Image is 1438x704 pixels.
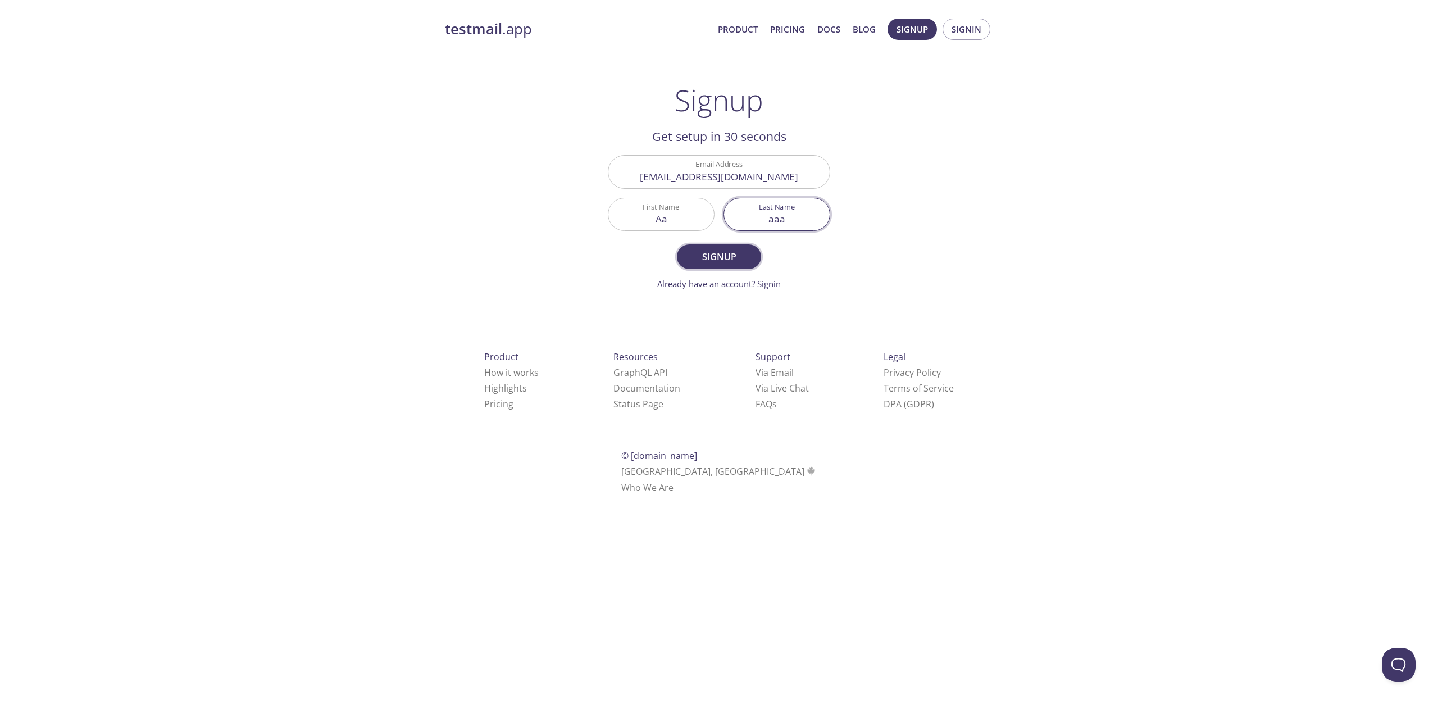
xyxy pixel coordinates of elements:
a: DPA (GDPR) [884,398,934,410]
button: Signup [677,244,761,269]
a: Via Email [756,366,794,379]
span: Resources [613,351,658,363]
a: GraphQL API [613,366,667,379]
a: Already have an account? Signin [657,278,781,289]
button: Signin [943,19,990,40]
a: Terms of Service [884,382,954,394]
a: Highlights [484,382,527,394]
a: Pricing [770,22,805,37]
a: Via Live Chat [756,382,809,394]
span: © [DOMAIN_NAME] [621,449,697,462]
a: Blog [853,22,876,37]
span: Signin [952,22,981,37]
span: s [772,398,777,410]
a: Documentation [613,382,680,394]
a: Product [718,22,758,37]
a: FAQ [756,398,777,410]
span: Signup [689,249,749,265]
span: Support [756,351,790,363]
iframe: Help Scout Beacon - Open [1382,648,1416,682]
h1: Signup [675,83,763,117]
a: How it works [484,366,539,379]
strong: testmail [445,19,502,39]
span: Legal [884,351,905,363]
a: Who We Are [621,482,674,494]
span: Product [484,351,518,363]
a: Docs [817,22,840,37]
span: Signup [897,22,928,37]
a: testmail.app [445,20,709,39]
span: [GEOGRAPHIC_DATA], [GEOGRAPHIC_DATA] [621,465,817,478]
a: Pricing [484,398,513,410]
button: Signup [888,19,937,40]
a: Status Page [613,398,663,410]
h2: Get setup in 30 seconds [608,127,830,146]
a: Privacy Policy [884,366,941,379]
